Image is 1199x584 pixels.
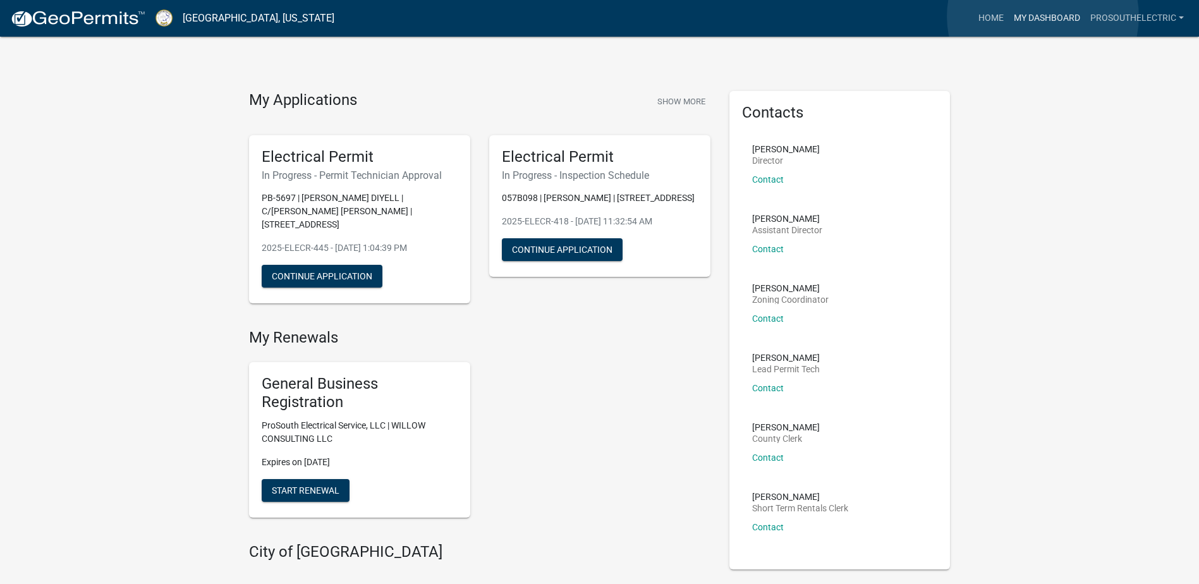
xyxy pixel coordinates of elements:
[249,543,710,561] h4: City of [GEOGRAPHIC_DATA]
[262,192,458,231] p: PB-5697 | [PERSON_NAME] DIYELL | C/[PERSON_NAME] [PERSON_NAME] | [STREET_ADDRESS]
[752,504,848,513] p: Short Term Rentals Clerk
[973,6,1009,30] a: Home
[262,241,458,255] p: 2025-ELECR-445 - [DATE] 1:04:39 PM
[262,375,458,411] h5: General Business Registration
[249,329,710,347] h4: My Renewals
[752,313,784,324] a: Contact
[155,9,173,27] img: Putnam County, Georgia
[272,485,339,495] span: Start Renewal
[652,91,710,112] button: Show More
[752,423,820,432] p: [PERSON_NAME]
[752,434,820,443] p: County Clerk
[262,456,458,469] p: Expires on [DATE]
[752,244,784,254] a: Contact
[502,238,623,261] button: Continue Application
[249,91,357,110] h4: My Applications
[502,148,698,166] h5: Electrical Permit
[752,174,784,185] a: Contact
[752,453,784,463] a: Contact
[752,383,784,393] a: Contact
[752,284,829,293] p: [PERSON_NAME]
[752,522,784,532] a: Contact
[752,214,822,223] p: [PERSON_NAME]
[502,192,698,205] p: 057B098 | [PERSON_NAME] | [STREET_ADDRESS]
[262,265,382,288] button: Continue Application
[1009,6,1085,30] a: My Dashboard
[1085,6,1189,30] a: Prosouthelectric
[502,215,698,228] p: 2025-ELECR-418 - [DATE] 11:32:54 AM
[262,479,350,502] button: Start Renewal
[742,104,938,122] h5: Contacts
[262,419,458,446] p: ProSouth Electrical Service, LLC | WILLOW CONSULTING LLC
[249,329,710,527] wm-registration-list-section: My Renewals
[752,145,820,154] p: [PERSON_NAME]
[752,365,820,374] p: Lead Permit Tech
[183,8,334,29] a: [GEOGRAPHIC_DATA], [US_STATE]
[502,169,698,181] h6: In Progress - Inspection Schedule
[752,492,848,501] p: [PERSON_NAME]
[262,169,458,181] h6: In Progress - Permit Technician Approval
[262,148,458,166] h5: Electrical Permit
[752,156,820,165] p: Director
[752,353,820,362] p: [PERSON_NAME]
[752,226,822,234] p: Assistant Director
[752,295,829,304] p: Zoning Coordinator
